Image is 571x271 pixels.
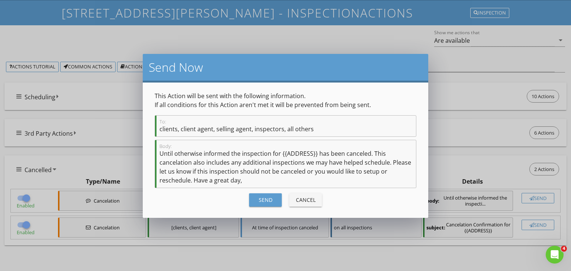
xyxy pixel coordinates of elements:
button: Cancel [289,193,322,207]
h2: Send Now [149,60,422,75]
p: This Action will be sent with the following information. If all conditions for this Action aren't... [155,91,416,109]
div: Cancel [295,196,316,204]
span: 4 [561,246,567,252]
div: To: [159,119,413,125]
div: Until otherwise informed the inspection for {{ADDRESS}} has been canceled. This cancelation also ... [159,149,413,185]
iframe: Intercom live chat [546,246,564,264]
div: Body: [159,143,413,149]
button: Send [249,193,282,207]
div: Send [255,196,276,204]
div: clients, client agent, selling agent, inspectors, all others [155,116,416,136]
